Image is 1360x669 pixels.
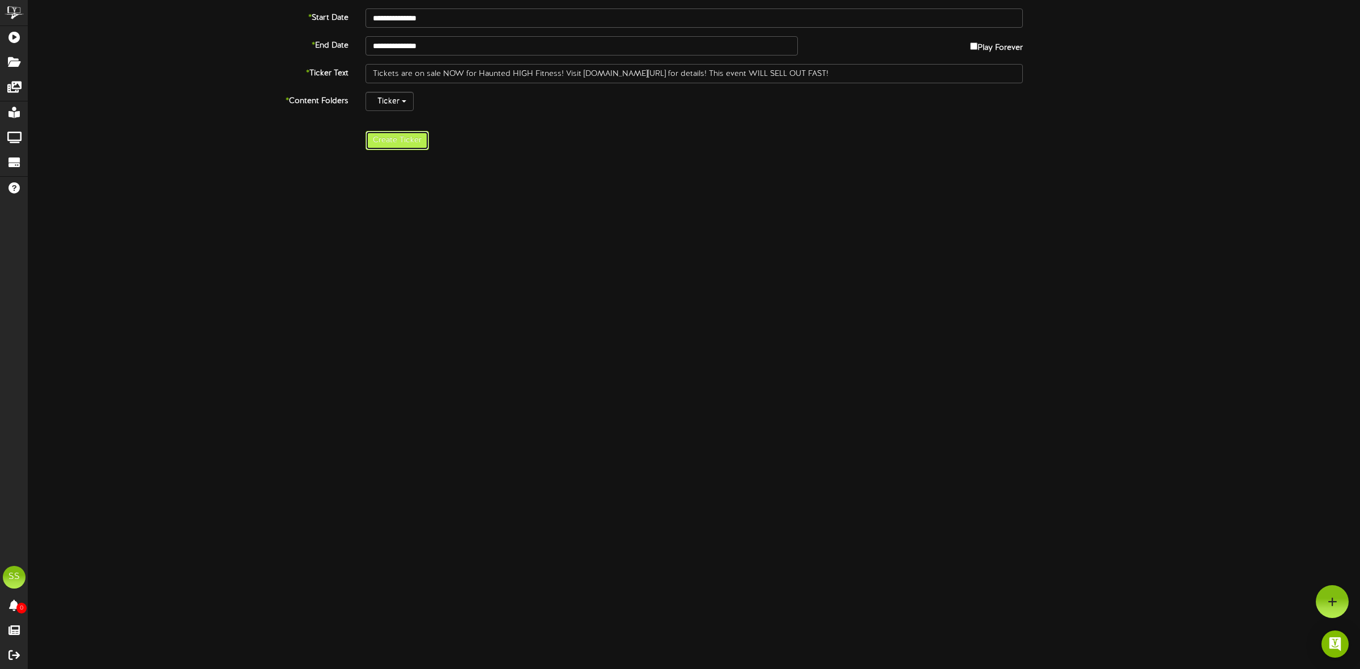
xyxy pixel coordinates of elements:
[20,92,357,107] label: Content Folders
[16,603,27,613] span: 0
[20,64,357,79] label: Ticker Text
[365,92,414,111] button: Ticker
[20,36,357,52] label: End Date
[365,131,429,150] button: Create Ticker
[1321,630,1349,658] div: Open Intercom Messenger
[3,566,25,589] div: SS
[970,42,977,50] input: Play Forever
[20,8,357,24] label: Start Date
[365,64,1023,83] input: Text that will appear in the ticker
[970,36,1023,54] label: Play Forever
